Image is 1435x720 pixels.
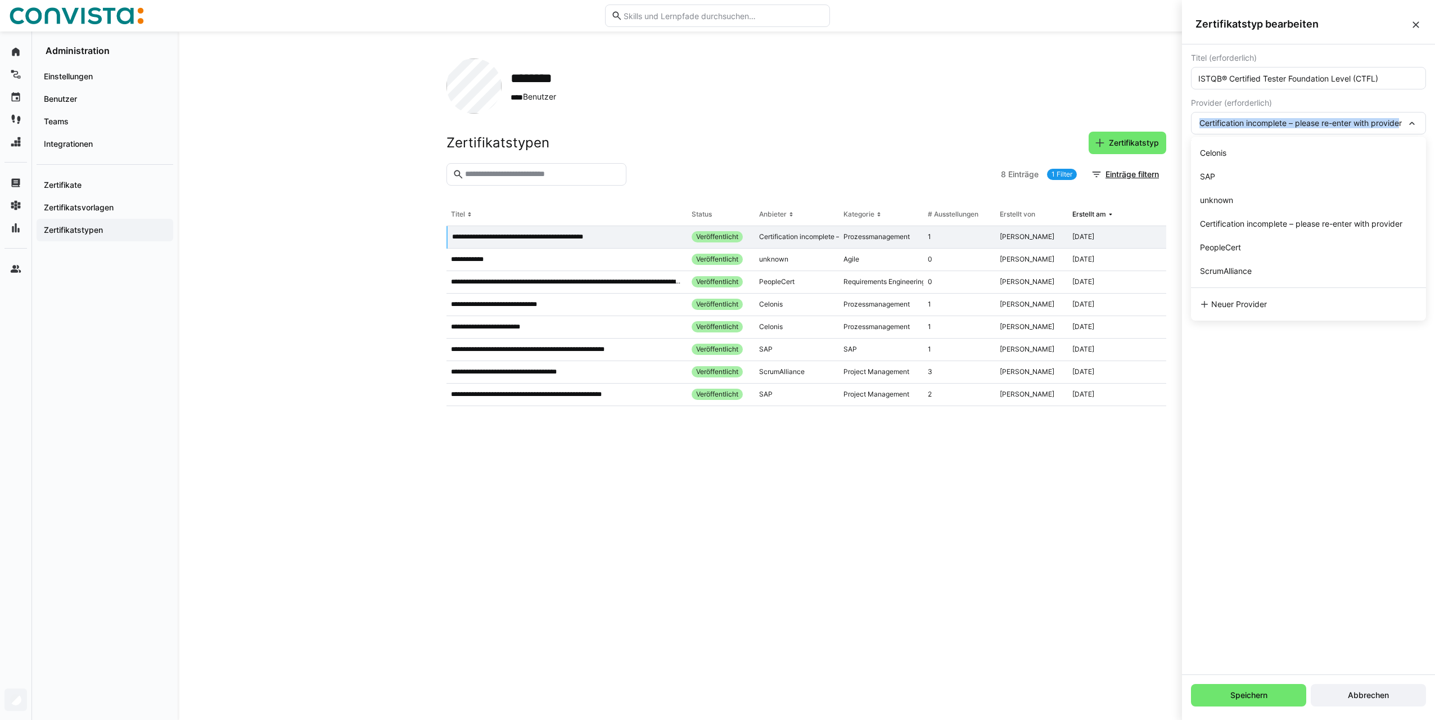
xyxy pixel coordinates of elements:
[696,300,738,309] span: Veröffentlicht
[1197,73,1420,83] input: Füge Zerifikatstyp Titel hinzu
[928,210,978,219] div: # Ausstellungen
[759,210,787,219] div: Anbieter
[928,277,932,286] div: 0
[928,322,931,331] div: 1
[696,367,738,376] span: Veröffentlicht
[696,345,738,354] span: Veröffentlicht
[1191,98,1272,107] span: Provider (erforderlich)
[1000,210,1035,219] div: Erstellt von
[1001,169,1006,180] span: 8
[1000,300,1054,309] div: [PERSON_NAME]
[843,390,909,399] div: Project Management
[1072,345,1094,354] div: [DATE]
[1000,390,1054,399] div: [PERSON_NAME]
[759,322,783,331] div: Celonis
[1089,132,1166,154] button: Zertifikatstyp
[843,232,910,241] div: Prozessmanagement
[1191,53,1257,62] span: Titel (erforderlich)
[1000,232,1054,241] div: [PERSON_NAME]
[1000,255,1054,264] div: [PERSON_NAME]
[843,367,909,376] div: Project Management
[1200,219,1402,228] span: Certification incomplete – please re-enter with provider
[759,390,773,399] div: SAP
[446,134,549,151] h2: Zertifikatstypen
[928,255,932,264] div: 0
[1072,255,1094,264] div: [DATE]
[692,210,712,219] div: Status
[1200,242,1241,252] span: PeopleCert
[759,255,788,264] div: unknown
[696,232,738,241] span: Veröffentlicht
[843,345,857,354] div: SAP
[1191,684,1306,706] button: Speichern
[1199,118,1402,128] span: Certification incomplete – please re-enter with provider
[696,255,738,264] span: Veröffentlicht
[1200,195,1233,205] span: unknown
[1200,172,1215,181] span: SAP
[1229,690,1269,701] span: Speichern
[759,345,773,354] div: SAP
[1195,18,1410,30] span: Zertifikatstyp bearbeiten
[1000,345,1054,354] div: [PERSON_NAME]
[1107,137,1161,148] span: Zertifikatstyp
[511,91,566,103] span: Benutzer
[1072,367,1094,376] div: [DATE]
[696,322,738,331] span: Veröffentlicht
[1008,169,1039,180] span: Einträge
[843,300,910,309] div: Prozessmanagement
[1000,322,1054,331] div: [PERSON_NAME]
[843,277,926,286] div: Requirements Engineering
[1311,684,1426,706] button: Abbrechen
[451,210,465,219] div: Titel
[928,345,931,354] div: 1
[928,390,932,399] div: 2
[843,210,874,219] div: Kategorie
[759,232,932,241] div: Certification incomplete – please re-enter with provider
[1072,300,1094,309] div: [DATE]
[1072,232,1094,241] div: [DATE]
[759,277,795,286] div: PeopleCert
[1200,148,1226,157] span: Celonis
[1104,169,1161,180] span: Einträge filtern
[696,277,738,286] span: Veröffentlicht
[928,300,931,309] div: 1
[1211,299,1267,310] span: Neuer Provider
[759,300,783,309] div: Celonis
[928,232,931,241] div: 1
[1047,169,1077,180] a: 1 Filter
[1072,322,1094,331] div: [DATE]
[1200,266,1252,276] span: ScrumAlliance
[1072,277,1094,286] div: [DATE]
[843,255,859,264] div: Agile
[696,390,738,399] span: Veröffentlicht
[1000,277,1054,286] div: [PERSON_NAME]
[1085,163,1166,186] button: Einträge filtern
[759,367,805,376] div: ScrumAlliance
[1072,210,1106,219] div: Erstellt am
[1072,390,1094,399] div: [DATE]
[1000,367,1054,376] div: [PERSON_NAME]
[928,367,932,376] div: 3
[1346,690,1391,701] span: Abbrechen
[622,11,824,21] input: Skills und Lernpfade durchsuchen…
[843,322,910,331] div: Prozessmanagement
